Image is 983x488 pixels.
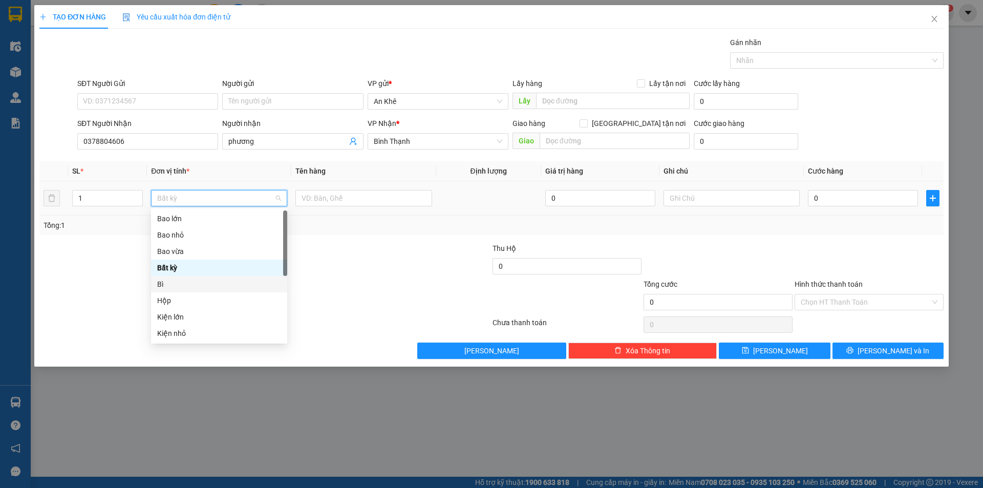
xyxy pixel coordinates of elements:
span: Giao [512,133,540,149]
div: Kiện lớn [157,311,281,323]
div: Bao vừa [151,243,287,260]
div: Chưa thanh toán [491,317,643,335]
div: Bất kỳ [157,262,281,273]
label: Gán nhãn [730,38,761,47]
div: Bao vừa [157,246,281,257]
input: Cước giao hàng [694,133,798,150]
div: VP gửi [368,78,508,89]
span: Bất kỳ [157,190,281,206]
div: Kiện nhỏ [157,328,281,339]
input: Cước lấy hàng [694,93,798,110]
span: Thu Hộ [493,244,516,252]
span: An Khê [374,94,502,109]
button: delete [44,190,60,206]
div: Người gửi [222,78,363,89]
div: Hộp [157,295,281,306]
span: Đơn vị tính [151,167,189,175]
button: printer[PERSON_NAME] và In [832,343,944,359]
span: SL [72,167,80,175]
span: Lấy tận nơi [645,78,690,89]
span: [PERSON_NAME] và In [858,345,929,356]
span: [PERSON_NAME] [753,345,808,356]
span: plus [39,13,47,20]
div: Người nhận [222,118,363,129]
span: Tên hàng [295,167,326,175]
div: Hộp [151,292,287,309]
span: Giá trị hàng [545,167,583,175]
span: save [742,347,749,355]
input: 0 [545,190,655,206]
div: Bì [157,279,281,290]
input: VD: Bàn, Ghế [295,190,432,206]
span: Lấy hàng [512,79,542,88]
label: Hình thức thanh toán [795,280,863,288]
label: Cước lấy hàng [694,79,740,88]
div: Bao nhỏ [157,229,281,241]
div: Kiện nhỏ [151,325,287,342]
span: Xóa Thông tin [626,345,670,356]
button: Close [920,5,949,34]
button: plus [926,190,939,206]
span: plus [927,194,939,202]
span: VP Nhận [368,119,396,128]
span: Giao hàng [512,119,545,128]
th: Ghi chú [659,161,804,181]
button: [PERSON_NAME] [417,343,566,359]
div: SĐT Người Nhận [77,118,218,129]
div: Bao lớn [151,210,287,227]
span: Yêu cầu xuất hóa đơn điện tử [122,13,230,21]
span: [PERSON_NAME] [464,345,519,356]
div: Bao lớn [157,213,281,224]
span: delete [614,347,622,355]
span: user-add [349,137,357,145]
span: [GEOGRAPHIC_DATA] tận nơi [588,118,690,129]
span: close [930,15,938,23]
span: Bình Thạnh [374,134,502,149]
button: deleteXóa Thông tin [568,343,717,359]
span: Lấy [512,93,536,109]
div: Tổng: 1 [44,220,379,231]
span: Tổng cước [644,280,677,288]
input: Ghi Chú [664,190,800,206]
label: Cước giao hàng [694,119,744,128]
button: save[PERSON_NAME] [719,343,830,359]
span: Cước hàng [808,167,843,175]
input: Dọc đường [540,133,690,149]
div: Bì [151,276,287,292]
div: Kiện lớn [151,309,287,325]
span: printer [846,347,853,355]
span: TẠO ĐƠN HÀNG [39,13,106,21]
input: Dọc đường [536,93,690,109]
div: SĐT Người Gửi [77,78,218,89]
div: Bất kỳ [151,260,287,276]
div: Bao nhỏ [151,227,287,243]
img: icon [122,13,131,22]
span: Định lượng [471,167,507,175]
